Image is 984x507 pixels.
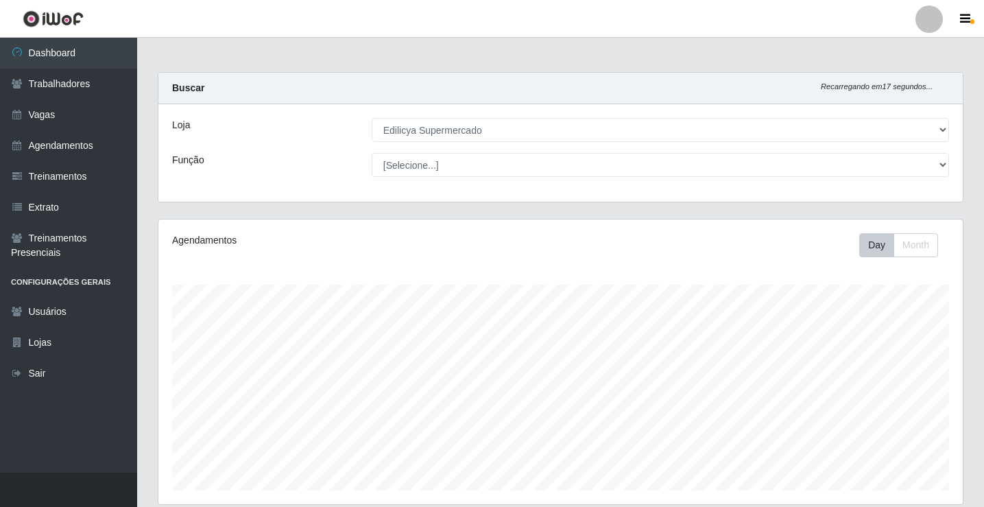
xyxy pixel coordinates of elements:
[893,233,938,257] button: Month
[821,82,933,91] i: Recarregando em 17 segundos...
[859,233,949,257] div: Toolbar with button groups
[859,233,894,257] button: Day
[172,233,484,248] div: Agendamentos
[859,233,938,257] div: First group
[172,82,204,93] strong: Buscar
[23,10,84,27] img: CoreUI Logo
[172,118,190,132] label: Loja
[172,153,204,167] label: Função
